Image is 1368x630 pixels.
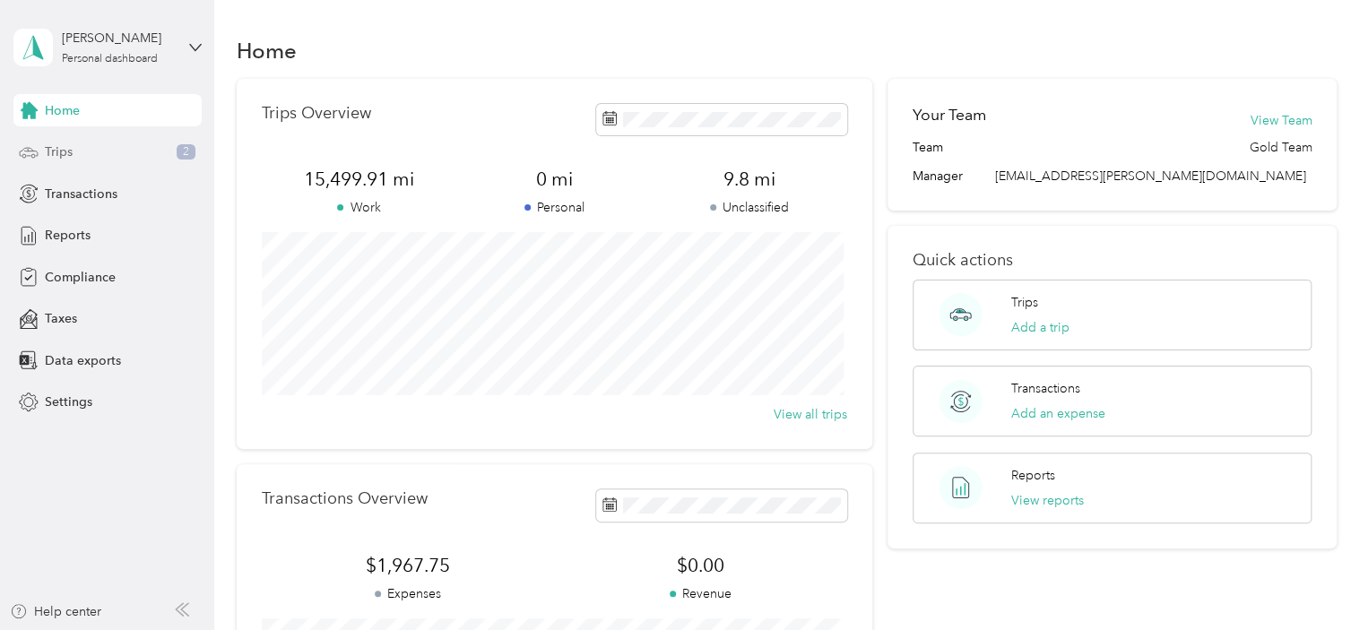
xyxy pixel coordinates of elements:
[62,29,174,47] div: [PERSON_NAME]
[1011,318,1069,337] button: Add a trip
[913,104,986,126] h2: Your Team
[262,489,428,508] p: Transactions Overview
[262,104,371,123] p: Trips Overview
[1011,293,1038,312] p: Trips
[1011,491,1084,510] button: View reports
[45,268,116,287] span: Compliance
[554,553,846,578] span: $0.00
[913,251,1312,270] p: Quick actions
[1250,111,1312,130] button: View Team
[45,351,121,370] span: Data exports
[913,138,943,157] span: Team
[177,144,195,160] span: 2
[45,309,77,328] span: Taxes
[652,167,847,192] span: 9.8 mi
[652,198,847,217] p: Unclassified
[62,54,158,65] div: Personal dashboard
[262,167,457,192] span: 15,499.91 mi
[456,167,652,192] span: 0 mi
[237,41,297,60] h1: Home
[1011,404,1105,423] button: Add an expense
[456,198,652,217] p: Personal
[45,101,80,120] span: Home
[10,602,101,621] button: Help center
[262,584,554,603] p: Expenses
[262,198,457,217] p: Work
[262,553,554,578] span: $1,967.75
[45,393,92,411] span: Settings
[45,142,73,161] span: Trips
[913,167,963,186] span: Manager
[45,226,91,245] span: Reports
[1268,530,1368,630] iframe: Everlance-gr Chat Button Frame
[774,405,847,424] button: View all trips
[554,584,846,603] p: Revenue
[45,185,117,203] span: Transactions
[1011,379,1080,398] p: Transactions
[994,168,1305,184] span: [EMAIL_ADDRESS][PERSON_NAME][DOMAIN_NAME]
[1249,138,1312,157] span: Gold Team
[1011,466,1055,485] p: Reports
